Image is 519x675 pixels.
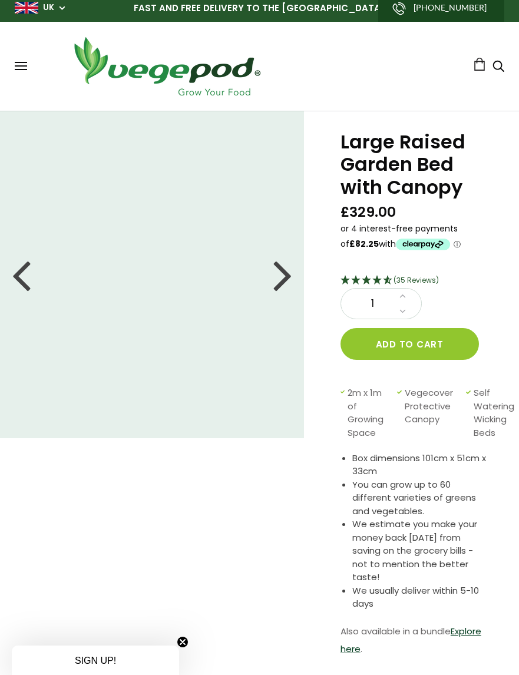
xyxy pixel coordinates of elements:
img: gb_large.png [15,2,38,14]
h1: Large Raised Garden Bed with Canopy [341,131,490,198]
a: Search [492,61,504,74]
li: You can grow up to 60 different varieties of greens and vegetables. [352,478,490,518]
div: SIGN UP!Close teaser [12,646,179,675]
button: Add to cart [341,328,479,360]
span: 4.69 Stars - 35 Reviews [394,275,439,285]
span: £329.00 [341,203,396,221]
div: 4.69 Stars - 35 Reviews [341,273,490,289]
p: Also available in a bundle . [341,623,490,658]
a: Decrease quantity by 1 [396,304,409,319]
a: UK [43,2,54,14]
span: 1 [353,296,393,312]
span: SIGN UP! [75,656,116,666]
img: Vegepod [64,34,270,99]
span: 2m x 1m of Growing Space [348,386,391,439]
li: Box dimensions 101cm x 51cm x 33cm [352,452,490,478]
li: We usually deliver within 5-10 days [352,584,490,611]
li: We estimate you make your money back [DATE] from saving on the grocery bills - not to mention the... [352,518,490,584]
a: Explore here [341,625,481,655]
button: Close teaser [177,636,189,648]
span: Vegecover Protective Canopy [405,386,460,439]
a: Increase quantity by 1 [396,289,409,304]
